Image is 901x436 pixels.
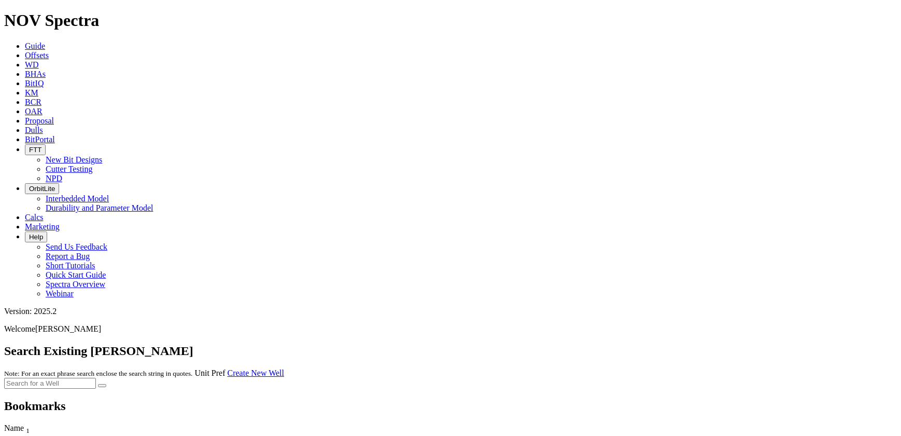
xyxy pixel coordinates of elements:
h1: NOV Spectra [4,11,897,30]
h2: Search Existing [PERSON_NAME] [4,344,897,358]
a: Offsets [25,51,49,60]
a: Marketing [25,222,60,231]
span: Name [4,424,24,432]
a: Webinar [46,289,74,298]
a: NPD [46,174,62,183]
a: OAR [25,107,43,116]
div: Name Sort None [4,424,827,435]
a: New Bit Designs [46,155,102,164]
input: Search for a Well [4,378,96,389]
a: Spectra Overview [46,280,105,289]
a: Cutter Testing [46,165,93,173]
a: WD [25,60,39,69]
a: Durability and Parameter Model [46,203,153,212]
a: Calcs [25,213,44,222]
a: BitIQ [25,79,44,88]
button: Help [25,231,47,242]
a: BHAs [25,70,46,78]
span: FTT [29,146,41,154]
small: Note: For an exact phrase search enclose the search string in quotes. [4,370,192,377]
a: KM [25,88,38,97]
p: Welcome [4,324,897,334]
a: Send Us Feedback [46,242,107,251]
span: [PERSON_NAME] [35,324,101,333]
a: Report a Bug [46,252,90,261]
h2: Bookmarks [4,399,897,413]
a: Interbedded Model [46,194,109,203]
button: OrbitLite [25,183,59,194]
span: Sort None [26,424,30,432]
a: Dulls [25,126,43,134]
a: Create New Well [228,369,284,377]
sub: 1 [26,427,30,434]
a: BCR [25,98,41,106]
span: OrbitLite [29,185,55,193]
a: BitPortal [25,135,55,144]
a: Proposal [25,116,54,125]
span: Help [29,233,43,241]
a: Quick Start Guide [46,270,106,279]
button: FTT [25,144,46,155]
a: Unit Pref [194,369,225,377]
a: Guide [25,42,45,50]
a: Short Tutorials [46,261,95,270]
div: Version: 2025.2 [4,307,897,316]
